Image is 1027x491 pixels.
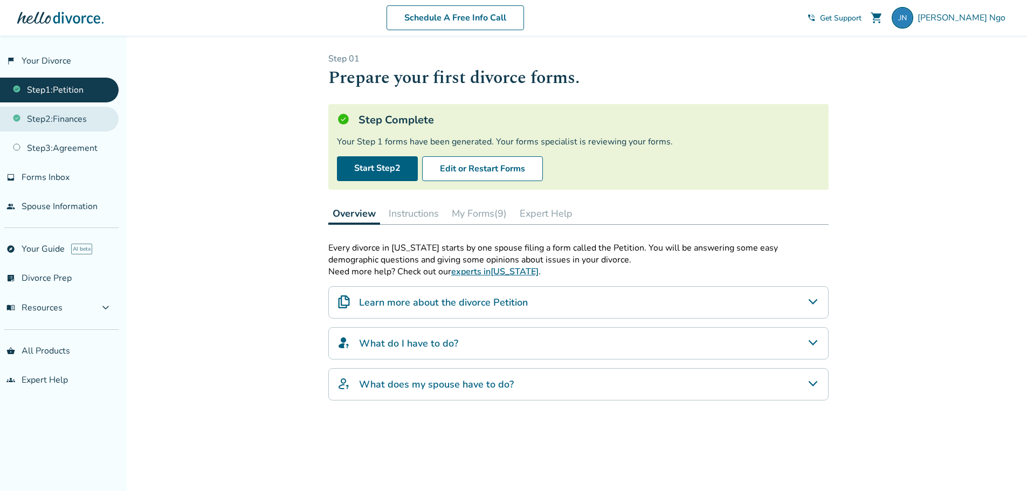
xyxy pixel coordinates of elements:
[422,156,543,181] button: Edit or Restart Forms
[337,377,350,390] img: What does my spouse have to do?
[451,266,539,278] a: experts in[US_STATE]
[6,376,15,384] span: groups
[328,203,380,225] button: Overview
[328,327,829,359] div: What do I have to do?
[6,202,15,211] span: people
[328,266,829,278] p: Need more help? Check out our .
[807,13,861,23] a: phone_in_talkGet Support
[328,368,829,400] div: What does my spouse have to do?
[6,57,15,65] span: flag_2
[359,113,434,127] h5: Step Complete
[6,303,15,312] span: menu_book
[6,274,15,282] span: list_alt_check
[22,171,70,183] span: Forms Inbox
[6,302,63,314] span: Resources
[6,173,15,182] span: inbox
[337,295,350,308] img: Learn more about the divorce Petition
[337,336,350,349] img: What do I have to do?
[359,336,458,350] h4: What do I have to do?
[918,12,1010,24] span: [PERSON_NAME] Ngo
[384,203,443,224] button: Instructions
[807,13,816,22] span: phone_in_talk
[328,286,829,319] div: Learn more about the divorce Petition
[820,13,861,23] span: Get Support
[515,203,577,224] button: Expert Help
[71,244,92,254] span: AI beta
[337,156,418,181] a: Start Step2
[328,242,829,266] p: Every divorce in [US_STATE] starts by one spouse filing a form called the Petition. You will be a...
[870,11,883,24] span: shopping_cart
[6,245,15,253] span: explore
[359,377,514,391] h4: What does my spouse have to do?
[99,301,112,314] span: expand_more
[785,58,1027,491] iframe: Chat Widget
[328,53,829,65] p: Step 0 1
[387,5,524,30] a: Schedule A Free Info Call
[337,136,820,148] div: Your Step 1 forms have been generated. Your forms specialist is reviewing your forms.
[6,347,15,355] span: shopping_basket
[359,295,528,309] h4: Learn more about the divorce Petition
[892,7,913,29] img: jessica.ngo0406@gmail.com
[328,65,829,91] h1: Prepare your first divorce forms.
[447,203,511,224] button: My Forms(9)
